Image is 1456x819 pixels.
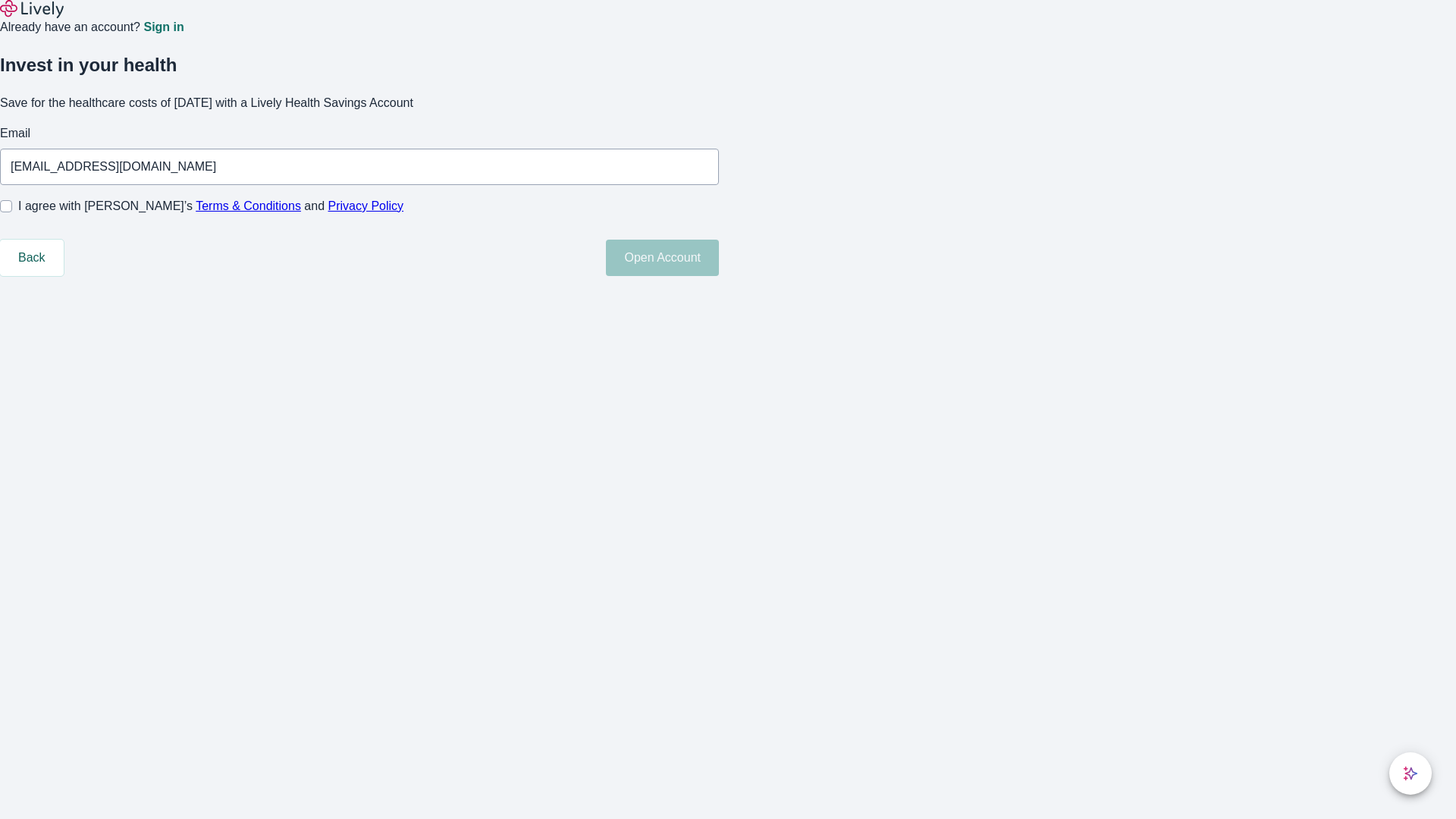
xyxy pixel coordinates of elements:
a: Privacy Policy [328,199,404,212]
a: Terms & Conditions [196,199,301,212]
a: Sign in [143,21,184,33]
button: chat [1389,752,1432,795]
svg: Lively AI Assistant [1403,766,1418,781]
span: I agree with [PERSON_NAME]’s and [18,197,403,215]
